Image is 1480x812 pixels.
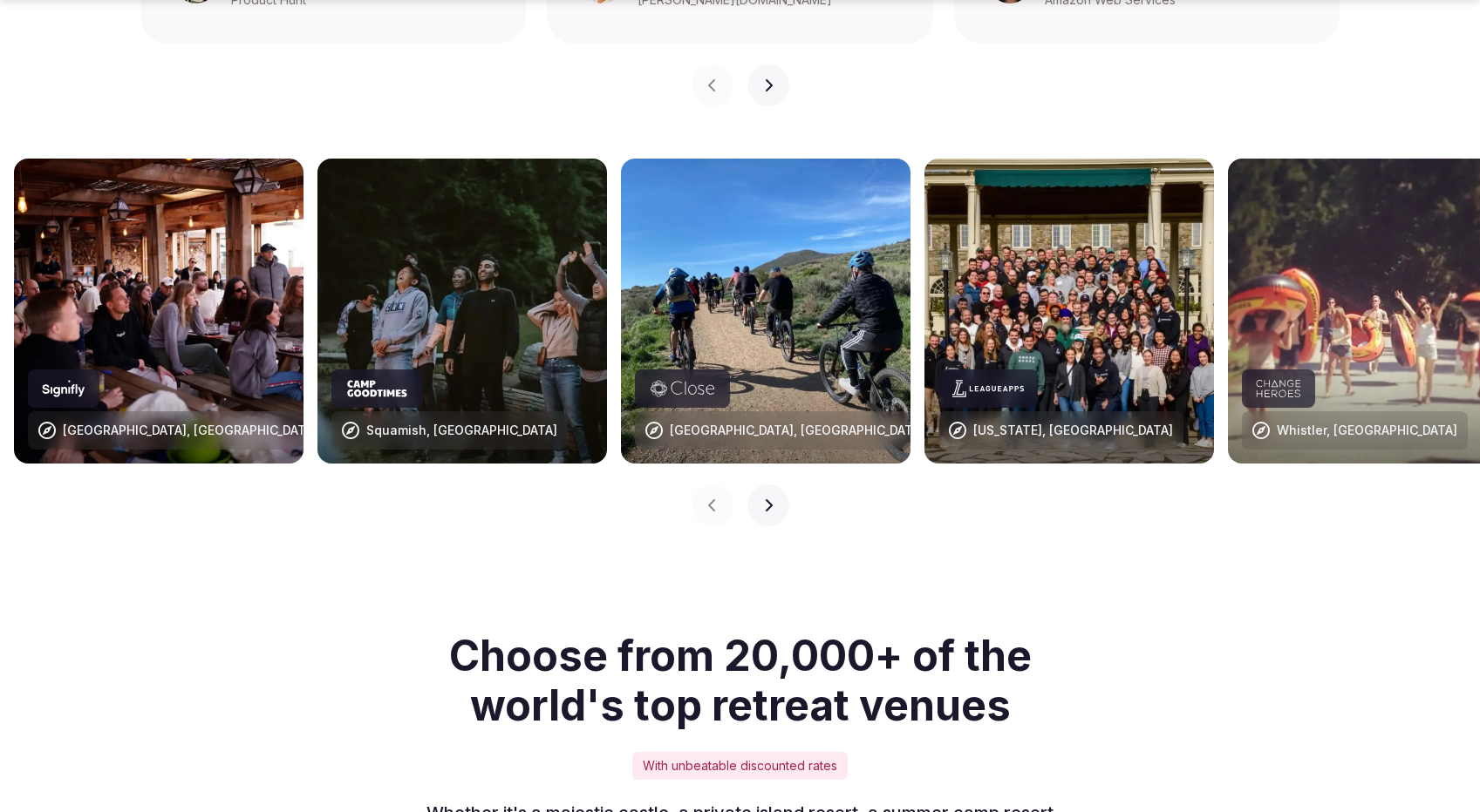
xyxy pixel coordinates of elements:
div: [GEOGRAPHIC_DATA], [GEOGRAPHIC_DATA] [63,422,317,439]
div: Whistler, [GEOGRAPHIC_DATA] [1277,422,1457,439]
div: Squamish, [GEOGRAPHIC_DATA] [366,422,557,439]
img: Alentejo, Portugal [14,159,304,464]
svg: LeagueApps company logo [952,380,1024,397]
img: New York, USA [924,159,1214,464]
svg: Signify company logo [42,380,85,397]
div: [US_STATE], [GEOGRAPHIC_DATA] [973,422,1173,439]
img: Squamish, Canada [317,159,607,464]
h2: Choose from 20,000+ of the world's top retreat venues [406,631,1075,731]
img: Lombardy, Italy [621,159,911,464]
div: With unbeatable discounted rates [632,752,848,780]
div: [GEOGRAPHIC_DATA], [GEOGRAPHIC_DATA] [670,422,924,439]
